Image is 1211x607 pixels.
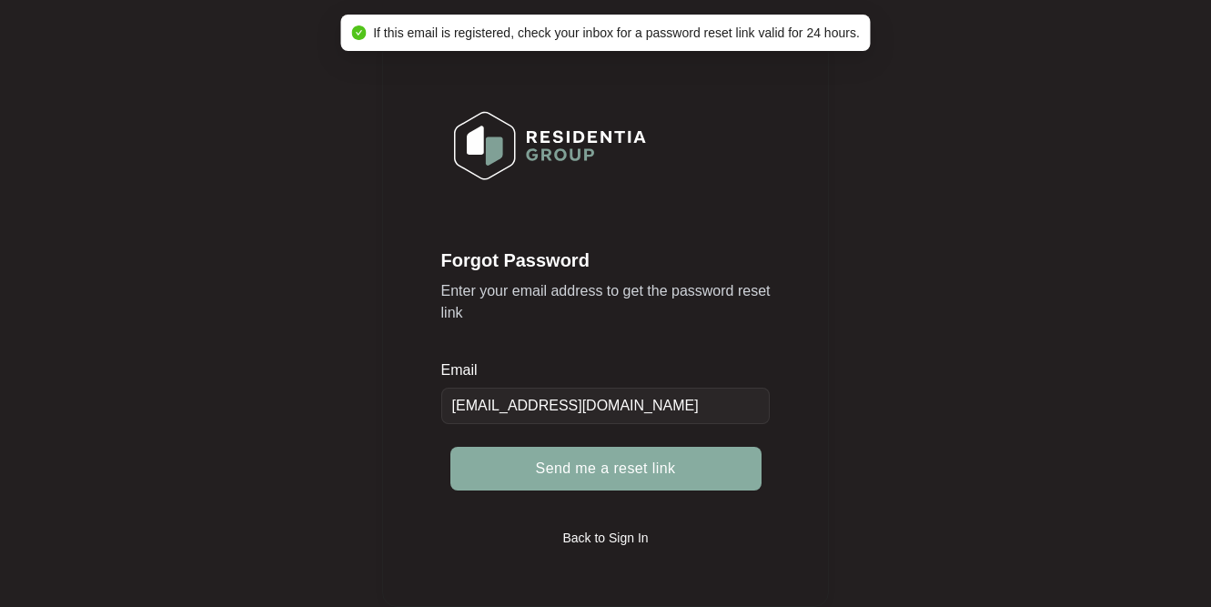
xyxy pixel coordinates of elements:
p: Forgot Password [441,248,771,273]
p: Back to Sign In [562,529,648,547]
img: Description of my image [442,99,658,192]
span: If this email is registered, check your inbox for a password reset link valid for 24 hours. [373,25,860,40]
span: Send me a reset link [536,458,676,480]
p: Enter your email address to get the password reset link [441,280,771,324]
span: check-circle [351,25,366,40]
button: Send me a reset link [450,447,762,491]
input: Email [441,388,771,424]
label: Email [441,361,490,379]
